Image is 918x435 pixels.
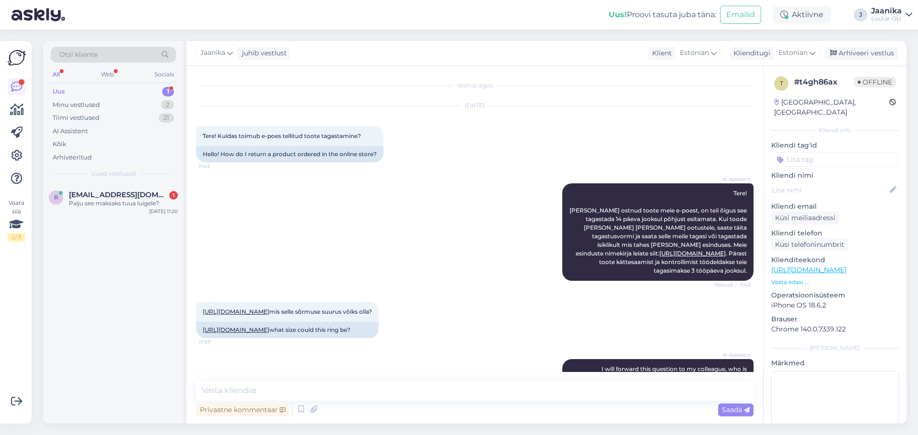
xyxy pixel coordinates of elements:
[196,322,379,338] div: what size could this ring be?
[648,48,672,58] div: Klient
[609,10,627,19] b: Uus!
[572,365,748,390] span: I will forward this question to my colleague, who is responsible for this. The reply will be here...
[196,403,289,416] div: Privaatne kommentaar
[771,212,839,224] div: Küsi meiliaadressi
[771,358,899,368] p: Märkmed
[854,77,896,87] span: Offline
[771,278,899,286] p: Vaata edasi ...
[871,7,902,15] div: Jaanika
[824,47,898,60] div: Arhiveeri vestlus
[159,113,174,123] div: 21
[53,127,88,136] div: AI Assistent
[51,68,62,81] div: All
[53,153,92,162] div: Arhiveeritud
[69,191,168,199] span: raeltoomingas@gmail.com
[8,233,25,242] div: 2 / 3
[169,191,178,200] div: 1
[771,255,899,265] p: Klienditeekond
[771,170,899,180] p: Kliendi nimi
[715,351,751,359] span: AI Assistent
[714,281,751,288] span: Nähtud ✓ 11:43
[199,339,235,346] span: 17:57
[780,80,783,87] span: t
[771,238,848,251] div: Küsi telefoninumbrit
[8,49,26,67] img: Askly Logo
[730,48,770,58] div: Klienditugi
[771,314,899,324] p: Brauser
[772,185,888,195] input: Lisa nimi
[54,194,58,201] span: r
[161,100,174,110] div: 2
[69,199,178,208] div: Palju see maksaks tuua luigele?
[53,113,99,123] div: Tiimi vestlused
[771,300,899,310] p: iPhone OS 18.6.2
[196,146,383,162] div: Hello! How do I return a product ordered in the online store?
[153,68,176,81] div: Socials
[609,9,716,21] div: Proovi tasuta juba täna:
[8,199,25,242] div: Vaata siia
[203,326,269,333] a: [URL][DOMAIN_NAME]
[720,6,761,24] button: Emailid
[200,48,225,58] span: Jaanika
[238,48,287,58] div: juhib vestlust
[771,228,899,238] p: Kliendi telefon
[659,250,726,257] a: [URL][DOMAIN_NAME]
[53,100,100,110] div: Minu vestlused
[771,265,846,274] a: [URL][DOMAIN_NAME]
[203,308,269,315] a: [URL][DOMAIN_NAME]
[680,48,709,58] span: Estonian
[771,152,899,167] input: Lisa tag
[59,50,98,60] span: Otsi kliente
[771,140,899,150] p: Kliendi tag'id
[771,324,899,334] p: Chrome 140.0.7339.122
[771,290,899,300] p: Operatsioonisüsteem
[771,202,899,212] p: Kliendi email
[203,308,372,315] span: mis selle sõrmuse suurus võiks olla?
[199,163,235,170] span: 11:43
[722,405,750,414] span: Saada
[773,6,831,23] div: Aktiivne
[715,176,751,183] span: AI Assistent
[196,101,754,110] div: [DATE]
[871,7,912,22] a: JaanikaLuutar OÜ
[162,87,174,96] div: 1
[53,87,65,96] div: Uus
[794,76,854,88] div: # t4gh86ax
[99,68,116,81] div: Web
[196,81,754,90] div: Vestlus algas
[53,139,66,149] div: Kõik
[778,48,808,58] span: Estonian
[203,132,361,139] span: Tere! Kuidas toimub e-poes tellitud toote tagastamine?
[774,97,889,117] div: [GEOGRAPHIC_DATA], [GEOGRAPHIC_DATA]
[149,208,178,215] div: [DATE] 11:20
[91,170,136,178] span: Uued vestlused
[771,344,899,352] div: [PERSON_NAME]
[771,126,899,135] div: Kliendi info
[871,15,902,22] div: Luutar OÜ
[854,8,867,21] div: J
